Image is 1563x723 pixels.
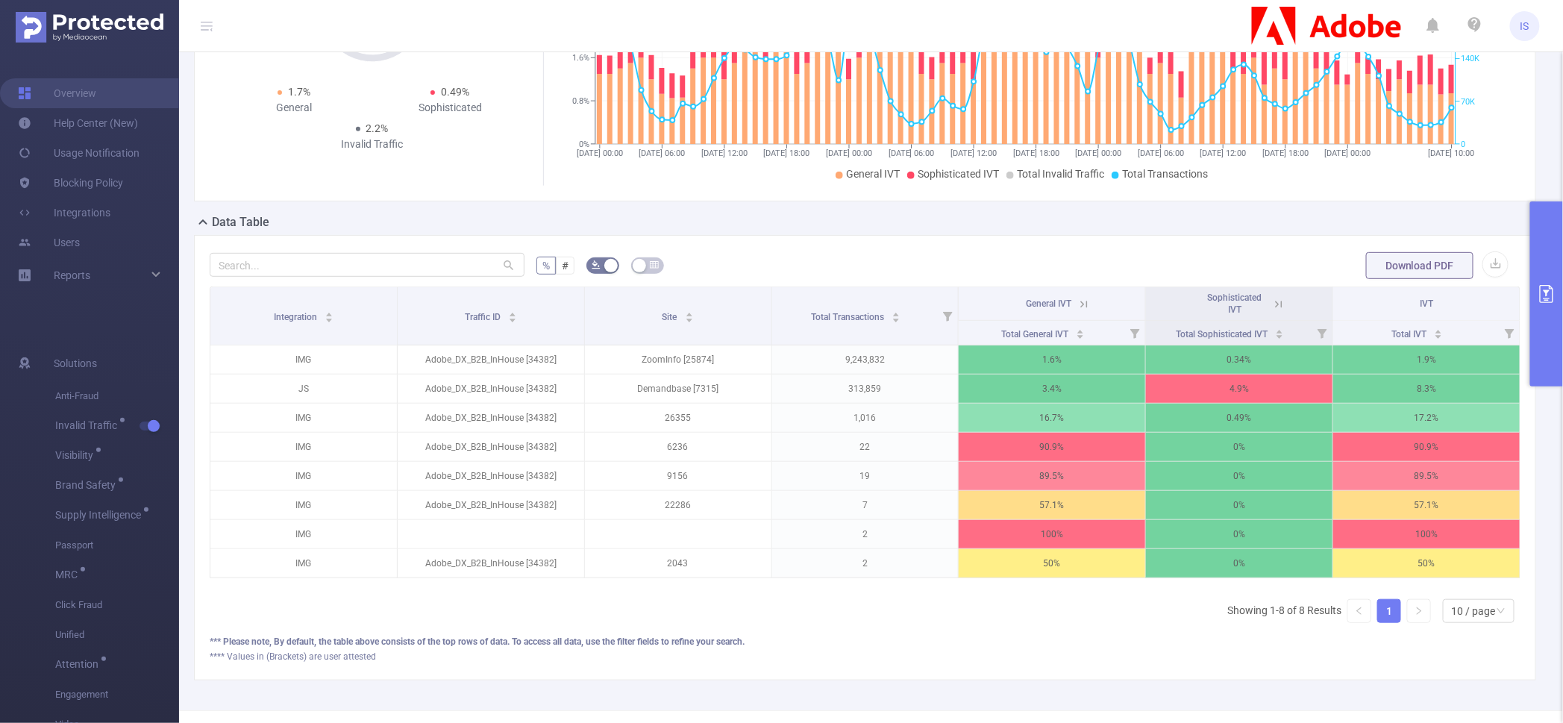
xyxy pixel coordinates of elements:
div: Sort [685,310,694,319]
p: 16.7% [959,404,1145,432]
tspan: 140K [1462,54,1480,64]
i: icon: bg-colors [592,260,601,269]
p: 100% [959,520,1145,548]
p: 1,016 [772,404,959,432]
p: 90.9% [1333,433,1520,461]
div: Sort [1275,328,1284,337]
li: Previous Page [1347,599,1371,623]
div: Sort [508,310,517,319]
span: General IVT [846,168,900,180]
div: Sort [325,310,333,319]
a: Users [18,228,80,257]
p: 22 [772,433,959,461]
div: Sort [1076,328,1085,337]
i: icon: caret-up [685,310,693,315]
span: 0.49% [441,86,469,98]
p: JS [210,375,397,403]
i: icon: caret-down [1434,333,1442,337]
div: Sort [892,310,900,319]
p: 313,859 [772,375,959,403]
input: Search... [210,253,524,277]
p: IMG [210,520,397,548]
p: 100% [1333,520,1520,548]
i: Filter menu [1499,321,1520,345]
p: 57.1% [959,491,1145,519]
tspan: [DATE] 00:00 [577,148,623,158]
span: Total General IVT [1001,329,1071,339]
p: 26355 [585,404,771,432]
span: % [542,260,550,272]
p: 2 [772,549,959,578]
span: Anti-Fraud [55,381,179,411]
a: 1 [1378,600,1400,622]
span: Integration [274,312,319,322]
div: Invalid Traffic [294,137,451,152]
i: icon: caret-up [1076,328,1084,332]
i: icon: caret-up [508,310,516,315]
i: icon: caret-up [325,310,333,315]
p: Adobe_DX_B2B_InHouse [34382] [398,404,584,432]
p: 3.4% [959,375,1145,403]
span: Unified [55,620,179,650]
div: Sophisticated [372,100,529,116]
tspan: [DATE] 00:00 [826,148,872,158]
p: 50% [959,549,1145,578]
i: icon: caret-up [1434,328,1442,332]
p: 0.49% [1146,404,1332,432]
p: Adobe_DX_B2B_InHouse [34382] [398,433,584,461]
i: Filter menu [1312,321,1332,345]
span: Total Sophisticated IVT [1176,329,1270,339]
p: Adobe_DX_B2B_InHouse [34382] [398,375,584,403]
p: 0% [1146,433,1332,461]
span: Brand Safety [55,480,121,490]
span: Passport [55,530,179,560]
p: IMG [210,433,397,461]
p: Adobe_DX_B2B_InHouse [34382] [398,491,584,519]
i: icon: right [1415,607,1423,616]
span: Sophisticated IVT [1208,292,1262,315]
span: Traffic ID [465,312,503,322]
span: Sophisticated IVT [918,168,999,180]
span: Visibility [55,450,98,460]
i: icon: caret-down [892,316,900,321]
i: icon: caret-down [508,316,516,321]
p: IMG [210,404,397,432]
tspan: [DATE] 00:00 [1325,148,1371,158]
tspan: [DATE] 18:00 [764,148,810,158]
i: icon: left [1355,607,1364,616]
i: icon: caret-down [685,316,693,321]
p: 0% [1146,462,1332,490]
span: Attention [55,659,104,669]
p: 9,243,832 [772,345,959,374]
p: 19 [772,462,959,490]
span: IS [1520,11,1529,41]
tspan: 70K [1462,97,1476,107]
p: IMG [210,491,397,519]
p: Adobe_DX_B2B_InHouse [34382] [398,549,584,578]
p: 89.5% [1333,462,1520,490]
a: Integrations [18,198,110,228]
a: Reports [54,260,90,290]
tspan: 0 [1462,140,1466,149]
a: Overview [18,78,96,108]
i: icon: caret-up [892,310,900,315]
tspan: [DATE] 12:00 [1200,148,1247,158]
a: Blocking Policy [18,168,123,198]
i: Filter menu [937,287,958,345]
p: Adobe_DX_B2B_InHouse [34382] [398,345,584,374]
span: Solutions [54,348,97,378]
a: Help Center (New) [18,108,138,138]
tspan: [DATE] 00:00 [1076,148,1122,158]
tspan: [DATE] 18:00 [1262,148,1309,158]
h2: Data Table [212,213,269,231]
div: 10 / page [1452,600,1496,622]
span: Supply Intelligence [55,510,146,520]
i: icon: caret-down [1276,333,1284,337]
tspan: 1.6% [572,54,589,63]
div: General [216,100,372,116]
p: 9156 [585,462,771,490]
p: 2043 [585,549,771,578]
tspan: [DATE] 12:00 [951,148,997,158]
p: 0% [1146,520,1332,548]
p: 50% [1333,549,1520,578]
